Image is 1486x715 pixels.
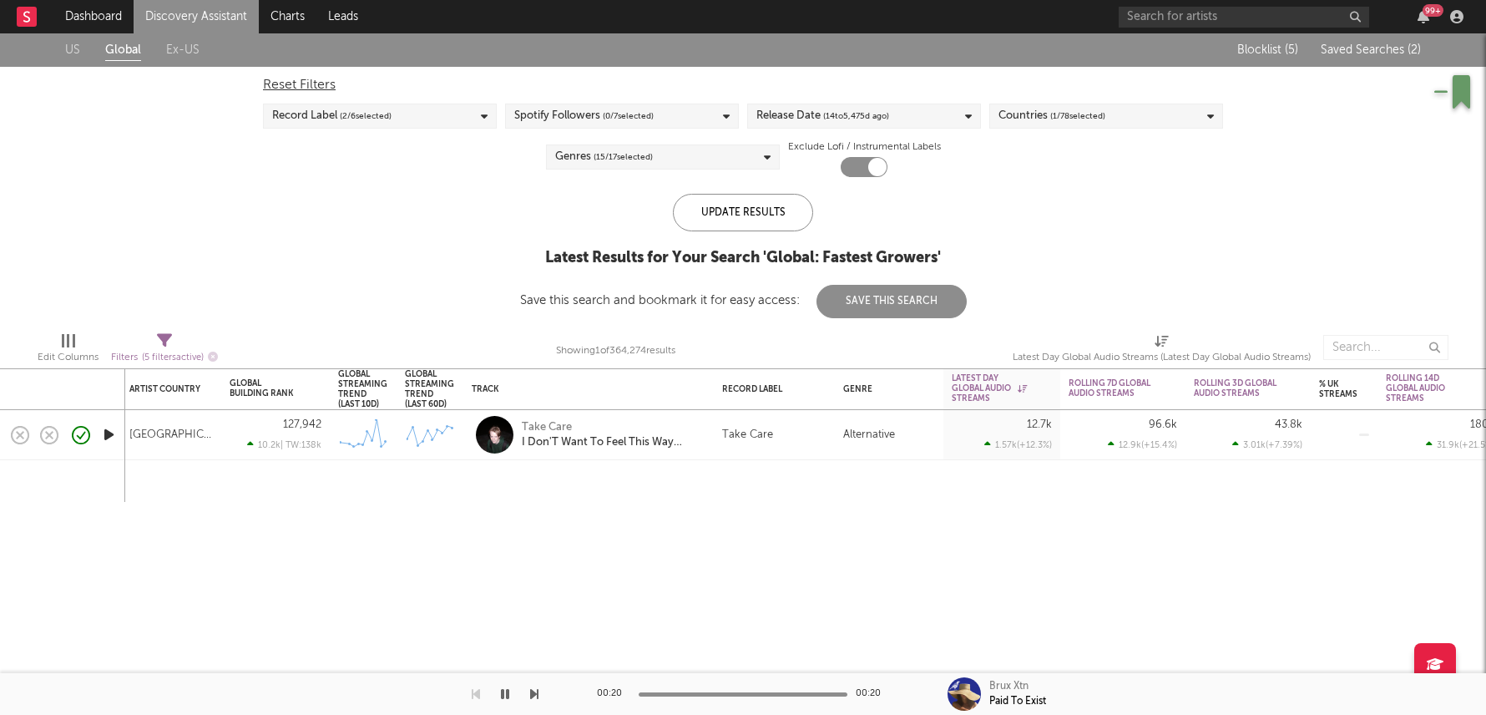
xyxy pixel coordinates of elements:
a: I Don'T Want To Feel This Way Anymore [522,435,701,450]
div: Record Label [722,384,801,394]
span: Blocklist [1237,44,1298,56]
div: Save this search and bookmark it for easy access: [520,294,967,307]
span: ( 5 ) [1285,44,1298,56]
div: Global Building Rank [230,378,296,398]
input: Search for artists [1119,7,1369,28]
div: Countries [998,106,1105,126]
button: Saved Searches (2) [1316,43,1421,57]
div: Reset Filters [263,75,1223,95]
span: Saved Searches [1321,44,1421,56]
span: ( 5 filters active) [142,353,204,363]
div: Filters [111,347,218,368]
div: Rolling 3D Global Audio Streams [1194,378,1277,398]
div: 12.9k ( +15.4 % ) [1108,439,1177,450]
div: Edit Columns [38,347,99,368]
div: Record Label [272,106,392,126]
div: Showing 1 of 364,274 results [556,341,675,361]
div: 3.01k ( +7.39 % ) [1232,439,1302,450]
div: Artist Country [129,384,205,394]
div: Edit Columns [38,327,99,375]
div: Global Streaming Trend (last 60d) [405,369,454,409]
div: 43.8k [1275,419,1302,430]
div: [GEOGRAPHIC_DATA] [129,425,213,445]
button: Save This Search [816,285,967,318]
label: Exclude Lofi / Instrumental Labels [788,137,941,157]
a: Take Care [522,420,572,435]
div: Alternative [835,410,943,460]
div: Latest Day Global Audio Streams (Latest Day Global Audio Streams) [1013,347,1311,368]
div: Paid To Exist [989,694,1046,709]
div: Latest Day Global Audio Streams (Latest Day Global Audio Streams) [1013,327,1311,375]
div: Rolling 7D Global Audio Streams [1069,378,1152,398]
span: ( 2 / 6 selected) [340,106,392,126]
div: Latest Day Global Audio Streams [952,373,1027,403]
div: 12.7k [1027,419,1052,430]
div: 96.6k [1149,419,1177,430]
div: Genres [555,147,653,167]
div: Showing 1 of 364,274 results [556,327,675,375]
input: Search... [1323,335,1448,360]
div: Rolling 14D Global Audio Streams [1386,373,1469,403]
span: ( 15 / 17 selected) [594,147,653,167]
div: 10.2k | TW: 138k [230,439,321,450]
a: US [65,40,80,61]
div: Track [472,384,697,394]
div: 127,942 [283,419,321,430]
div: 00:20 [856,684,889,704]
div: Latest Results for Your Search ' Global: Fastest Growers ' [520,248,967,268]
div: % UK Streams [1319,379,1357,399]
a: Global [105,40,141,61]
div: Update Results [673,194,813,231]
div: Brux Xtn [989,679,1029,694]
span: ( 1 / 78 selected) [1050,106,1105,126]
div: 00:20 [597,684,630,704]
div: Take Care [722,425,773,445]
span: ( 0 / 7 selected) [603,106,654,126]
span: ( 14 to 5,475 d ago) [823,106,889,126]
div: Filters(5 filters active) [111,327,218,375]
div: 1.57k ( +12.3 % ) [984,439,1052,450]
span: ( 2 ) [1408,44,1421,56]
a: Ex-US [166,40,200,61]
div: Genre [843,384,927,394]
button: 99+ [1418,10,1429,23]
div: Global Streaming Trend (last 10d) [338,369,387,409]
div: Release Date [756,106,889,126]
div: 99 + [1423,4,1443,17]
div: Spotify Followers [514,106,654,126]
